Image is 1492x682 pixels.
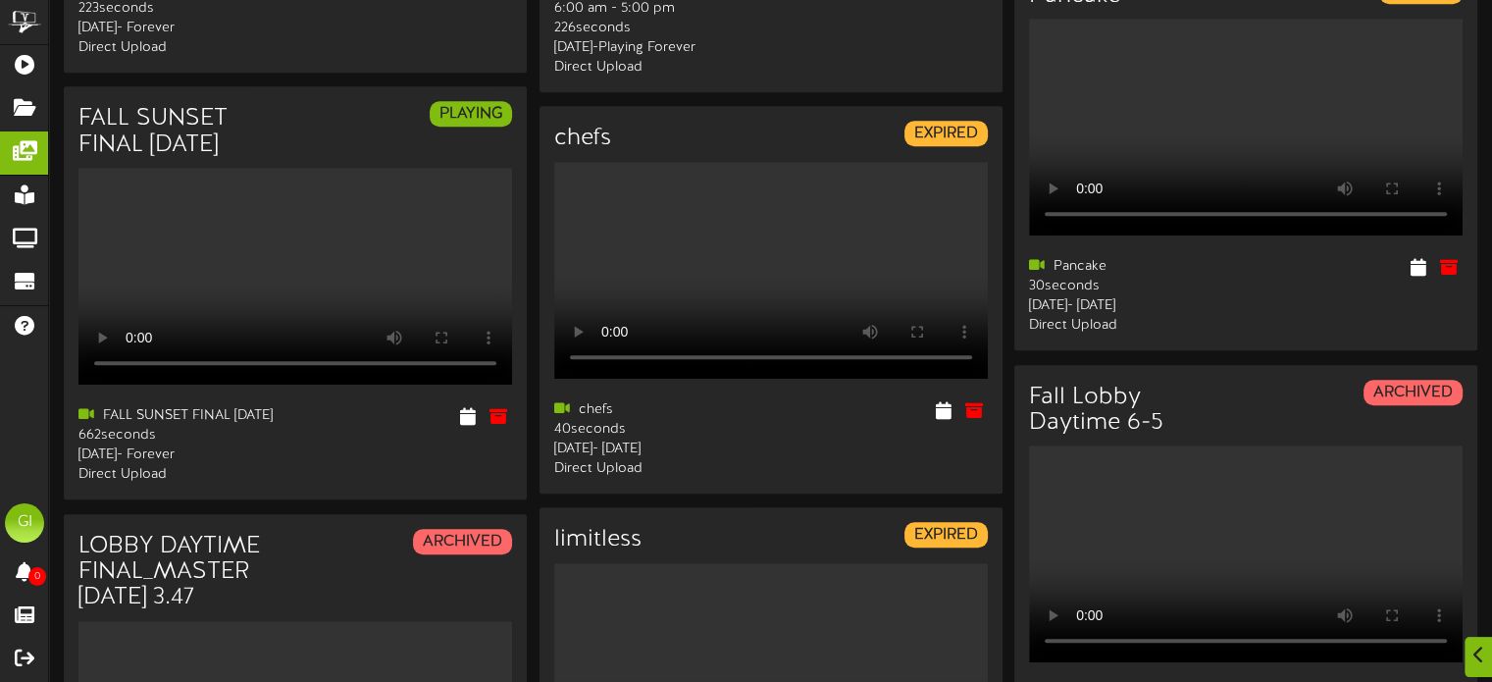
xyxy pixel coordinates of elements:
div: 40 seconds [554,420,756,440]
h3: LOBBY DAYTIME FINAL_MASTER [DATE] 3.47 [78,534,281,611]
div: chefs [554,400,756,420]
h3: limitless [554,527,642,552]
video: Your browser does not support HTML5 video. [1029,446,1463,662]
h3: FALL SUNSET FINAL [DATE] [78,106,281,158]
span: 0 [28,567,46,586]
div: [DATE] - [DATE] [1029,296,1231,316]
strong: EXPIRED [914,526,978,544]
h3: Fall Lobby Daytime 6-5 [1029,385,1231,437]
strong: ARCHIVED [423,533,502,551]
strong: PLAYING [439,105,502,123]
div: 662 seconds [78,426,281,446]
video: Your browser does not support HTML5 video. [78,168,512,385]
div: [DATE] - [DATE] [554,440,756,459]
strong: EXPIRED [914,125,978,142]
div: Direct Upload [554,58,756,78]
div: 226 seconds [554,19,756,38]
div: 30 seconds [1029,277,1231,296]
div: [DATE] - Forever [78,446,281,465]
div: Direct Upload [78,38,281,58]
div: GI [5,503,44,543]
div: Direct Upload [1029,316,1231,336]
div: [DATE] - Forever [78,19,281,38]
div: Direct Upload [78,465,281,485]
div: Pancake [1029,257,1231,277]
strong: ARCHIVED [1373,384,1453,401]
video: Your browser does not support HTML5 video. [554,162,988,379]
div: Direct Upload [554,459,756,479]
div: [DATE] - Playing Forever [554,38,756,58]
video: Your browser does not support HTML5 video. [1029,19,1463,236]
h3: chefs [554,126,611,151]
div: FALL SUNSET FINAL [DATE] [78,406,281,426]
